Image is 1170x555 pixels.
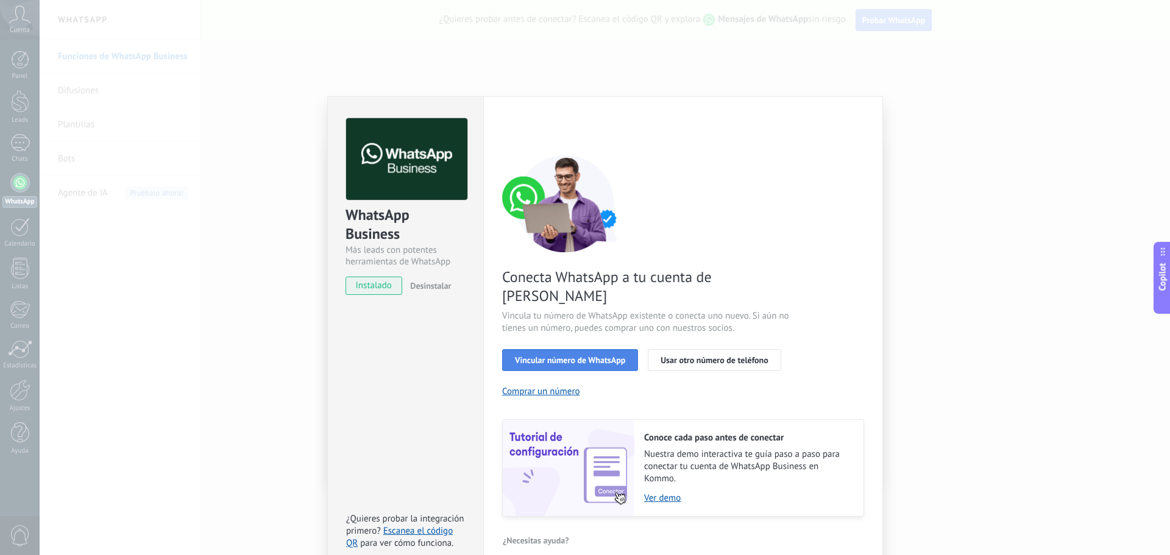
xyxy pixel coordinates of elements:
button: Comprar un número [502,386,580,397]
a: Escanea el código QR [346,525,453,549]
span: Vincular número de WhatsApp [515,356,625,364]
a: Ver demo [644,492,851,504]
img: connect number [502,155,630,252]
button: ¿Necesitas ayuda? [502,531,570,550]
span: Usar otro número de teléfono [661,356,768,364]
button: Desinstalar [405,277,451,295]
button: Usar otro número de teléfono [648,349,781,371]
div: Más leads con potentes herramientas de WhatsApp [346,244,466,267]
span: ¿Necesitas ayuda? [503,536,569,545]
button: Vincular número de WhatsApp [502,349,638,371]
span: Vincula tu número de WhatsApp existente o conecta uno nuevo. Si aún no tienes un número, puedes c... [502,310,792,334]
img: logo_main.png [346,118,467,200]
span: instalado [346,277,402,295]
span: Nuestra demo interactiva te guía paso a paso para conectar tu cuenta de WhatsApp Business en Kommo. [644,448,851,485]
span: Desinstalar [410,280,451,291]
span: ¿Quieres probar la integración primero? [346,513,464,537]
span: Conecta WhatsApp a tu cuenta de [PERSON_NAME] [502,267,792,305]
span: para ver cómo funciona. [360,537,453,549]
span: Copilot [1157,263,1169,291]
div: WhatsApp Business [346,205,466,244]
h2: Conoce cada paso antes de conectar [644,432,851,444]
